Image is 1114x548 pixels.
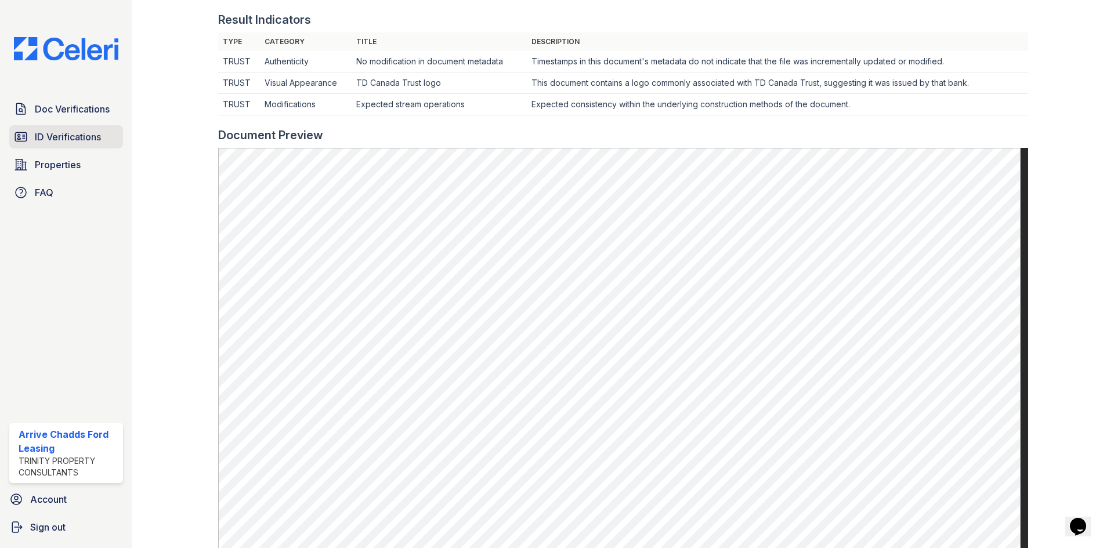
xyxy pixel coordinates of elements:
span: Account [30,492,67,506]
div: Arrive Chadds Ford Leasing [19,427,118,455]
td: Visual Appearance [260,72,352,94]
a: Sign out [5,516,128,539]
span: Doc Verifications [35,102,110,116]
th: Title [352,32,527,51]
td: This document contains a logo commonly associated with TD Canada Trust, suggesting it was issued ... [527,72,1028,94]
td: Timestamps in this document's metadata do not indicate that the file was incrementally updated or... [527,51,1028,72]
img: CE_Logo_Blue-a8612792a0a2168367f1c8372b55b34899dd931a85d93a1a3d3e32e68fde9ad4.png [5,37,128,60]
a: ID Verifications [9,125,123,148]
div: Trinity Property Consultants [19,455,118,478]
td: TD Canada Trust logo [352,72,527,94]
span: Sign out [30,520,66,534]
td: Authenticity [260,51,352,72]
th: Category [260,32,352,51]
td: Expected stream operations [352,94,527,115]
a: FAQ [9,181,123,204]
td: TRUST [218,51,260,72]
span: Properties [35,158,81,172]
td: No modification in document metadata [352,51,527,72]
td: Modifications [260,94,352,115]
iframe: chat widget [1065,502,1102,536]
th: Type [218,32,260,51]
th: Description [527,32,1028,51]
div: Document Preview [218,127,323,143]
div: Result Indicators [218,12,311,28]
a: Account [5,488,128,511]
span: FAQ [35,186,53,199]
td: TRUST [218,72,260,94]
td: TRUST [218,94,260,115]
td: Expected consistency within the underlying construction methods of the document. [527,94,1028,115]
a: Doc Verifications [9,97,123,121]
a: Properties [9,153,123,176]
span: ID Verifications [35,130,101,144]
